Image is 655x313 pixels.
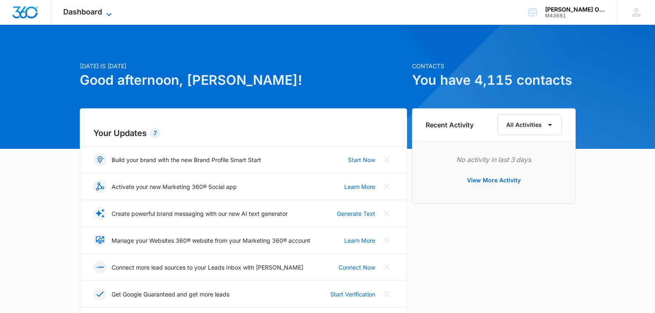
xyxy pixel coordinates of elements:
div: account id [545,13,605,19]
div: account name [545,6,605,13]
div: 7 [150,128,160,138]
a: Connect Now [338,263,375,272]
button: Close [380,260,393,274]
a: Generate Text [337,209,375,218]
p: Contacts [412,62,576,70]
p: Create powerful brand messaging with our new AI text generator [112,209,288,218]
p: No activity in last 3 days [426,155,562,165]
p: Connect more lead sources to your Leads Inbox with [PERSON_NAME] [112,263,303,272]
button: Close [380,287,393,301]
a: Start Now [348,155,375,164]
a: Learn More [344,236,375,245]
h1: You have 4,115 contacts [412,70,576,90]
a: Learn More [344,182,375,191]
button: Close [380,153,393,166]
p: [DATE] is [DATE] [80,62,407,70]
span: Dashboard [63,7,102,16]
button: View More Activity [459,170,529,190]
h6: Recent Activity [426,120,474,130]
h1: Good afternoon, [PERSON_NAME]! [80,70,407,90]
a: Start Verification [330,290,375,299]
h2: Your Updates [93,127,393,139]
p: Activate your new Marketing 360® Social app [112,182,237,191]
button: Close [380,180,393,193]
button: Close [380,207,393,220]
p: Get Google Guaranteed and get more leads [112,290,229,299]
button: Close [380,234,393,247]
p: Manage your Websites 360® website from your Marketing 360® account [112,236,310,245]
p: Build your brand with the new Brand Profile Smart Start [112,155,261,164]
button: All Activities [498,115,562,135]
